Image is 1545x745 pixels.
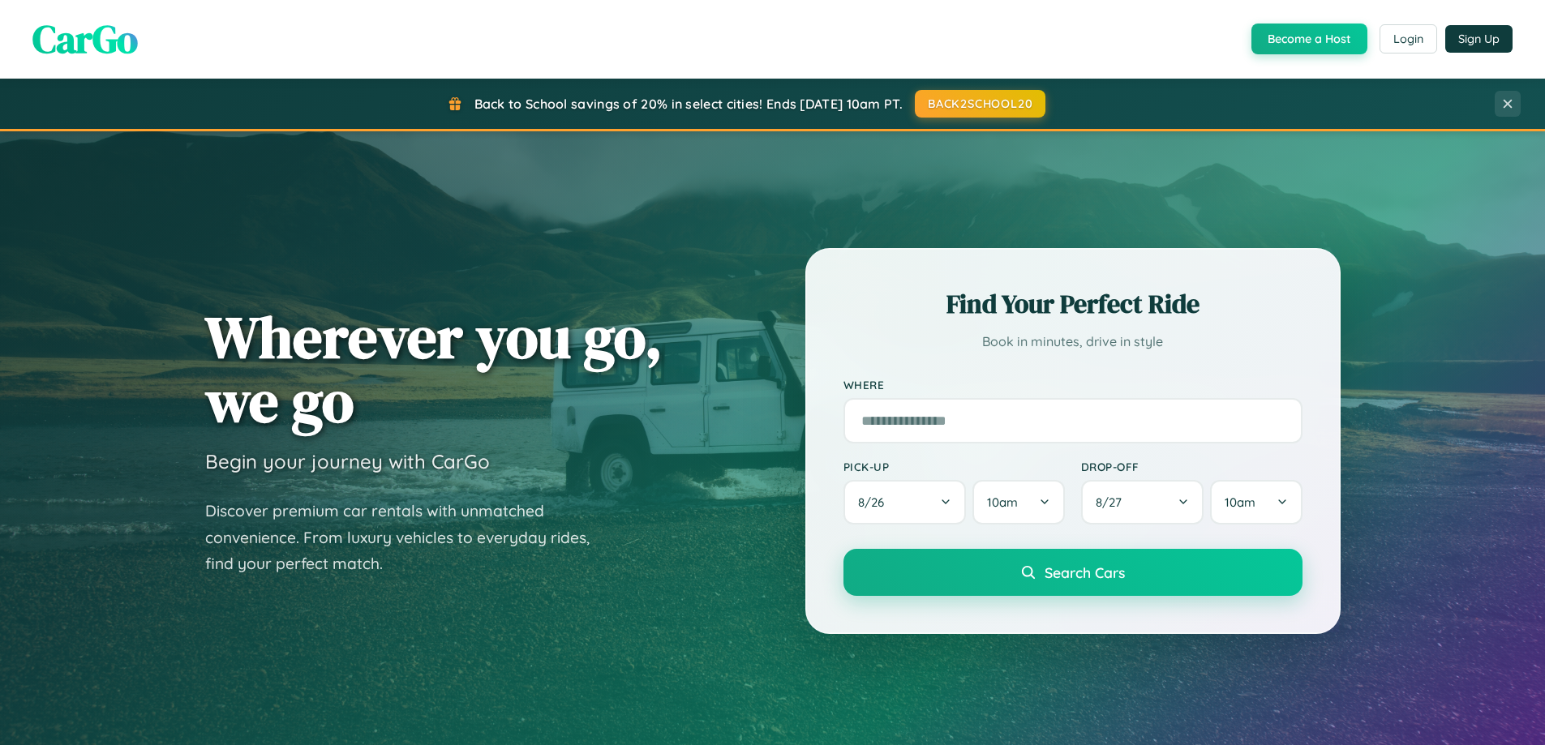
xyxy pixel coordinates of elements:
span: 8 / 27 [1096,495,1130,510]
button: Become a Host [1251,24,1367,54]
h3: Begin your journey with CarGo [205,449,490,473]
button: 8/26 [843,480,967,524]
button: 8/27 [1081,480,1204,524]
button: Sign Up [1445,25,1513,53]
h2: Find Your Perfect Ride [843,286,1303,322]
p: Discover premium car rentals with unmatched convenience. From luxury vehicles to everyday rides, ... [205,498,611,577]
button: BACK2SCHOOL20 [915,90,1045,118]
h1: Wherever you go, we go [205,305,663,433]
button: Login [1380,24,1437,54]
span: 10am [987,495,1018,510]
span: Search Cars [1045,563,1125,581]
p: Book in minutes, drive in style [843,330,1303,353]
button: 10am [972,480,1064,524]
label: Pick-up [843,460,1065,473]
button: 10am [1210,480,1302,524]
label: Drop-off [1081,460,1303,473]
span: CarGo [32,12,138,66]
label: Where [843,378,1303,392]
button: Search Cars [843,549,1303,596]
span: 10am [1225,495,1255,510]
span: 8 / 26 [858,495,892,510]
span: Back to School savings of 20% in select cities! Ends [DATE] 10am PT. [474,96,903,112]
